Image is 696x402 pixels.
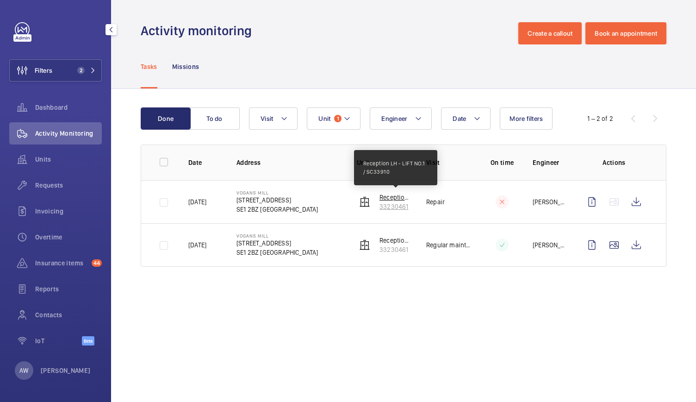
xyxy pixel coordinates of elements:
[249,107,298,130] button: Visit
[236,195,318,205] p: [STREET_ADDRESS]
[486,158,518,167] p: On time
[359,239,370,251] img: elevator.svg
[307,107,360,130] button: Unit1
[35,258,88,268] span: Insurance items
[379,236,411,245] p: Reception LH - LIFT NO.1 / SC33910
[318,115,330,122] span: Unit
[236,190,318,195] p: Vogans Mill
[35,66,52,75] span: Filters
[236,248,318,257] p: SE1 2BZ [GEOGRAPHIC_DATA]
[518,22,582,44] button: Create a callout
[190,107,240,130] button: To do
[35,310,102,320] span: Contacts
[381,115,407,122] span: Engineer
[35,103,102,112] span: Dashboard
[188,158,222,167] p: Date
[453,115,466,122] span: Date
[379,245,411,254] p: 33230461
[261,115,273,122] span: Visit
[188,240,206,250] p: [DATE]
[236,239,318,248] p: [STREET_ADDRESS]
[379,202,411,211] p: 33230461
[587,114,613,123] div: 1 – 2 of 2
[441,107,491,130] button: Date
[236,205,318,214] p: SE1 2BZ [GEOGRAPHIC_DATA]
[533,158,566,167] p: Engineer
[141,62,157,71] p: Tasks
[188,197,206,207] p: [DATE]
[35,207,102,216] span: Invoicing
[35,232,102,242] span: Overtime
[236,233,318,239] p: Vogans Mill
[82,336,94,345] span: Beta
[500,107,553,130] button: More filters
[236,158,342,167] p: Address
[35,181,102,190] span: Requests
[510,115,543,122] span: More filters
[533,197,566,207] p: [PERSON_NAME]
[370,107,432,130] button: Engineer
[141,22,257,39] h1: Activity monitoring
[426,197,445,207] p: Repair
[426,240,472,250] p: Regular maintenance
[92,259,102,267] span: 44
[334,115,342,122] span: 1
[363,159,428,176] p: Reception LH - LIFT NO.1 / SC33910
[359,196,370,207] img: elevator.svg
[41,366,91,375] p: [PERSON_NAME]
[533,240,566,250] p: [PERSON_NAME]
[77,67,85,74] span: 2
[141,107,191,130] button: Done
[35,155,102,164] span: Units
[35,129,102,138] span: Activity Monitoring
[35,336,82,345] span: IoT
[9,59,102,82] button: Filters2
[426,158,472,167] p: Visit
[581,158,647,167] p: Actions
[19,366,28,375] p: AW
[585,22,666,44] button: Book an appointment
[172,62,199,71] p: Missions
[379,193,411,202] p: Reception LH - LIFT NO.1 / SC33910
[35,284,102,294] span: Reports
